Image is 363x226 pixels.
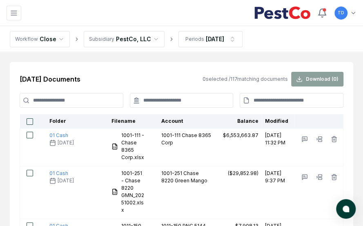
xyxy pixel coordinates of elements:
div: [DATE] [49,177,105,184]
div: 1001-111 Chase 8365 Corp [161,132,212,146]
span: TD [338,10,344,16]
div: [DATE] [206,35,224,43]
a: 01 Cash [49,170,68,176]
td: [DATE] 11:32 PM [261,129,294,166]
button: TD [334,6,348,20]
a: 1001-111 - Chase 8365 Corp.xlsx [111,132,155,161]
div: 0 selected / 117 matching documents [203,75,288,83]
span: 1001-111 - Chase 8365 Corp.xlsx [121,132,145,161]
th: Balance [215,114,261,129]
div: $6,553,663.87 [223,132,258,139]
h2: [DATE] Documents [20,74,80,84]
td: [DATE] 9:37 PM [261,166,294,219]
div: [DATE] [49,139,105,146]
th: Filename [108,114,158,129]
div: Workflow [15,35,38,43]
a: 01 Cash [49,132,68,138]
th: Account [158,114,215,129]
div: 1001-251 Chase 8220 Green Mango [161,170,212,184]
img: PestCo logo [254,7,311,20]
span: 1001-251 - Chase 8220 GMN_20251002.xlsx [121,170,145,214]
a: 1001-251 - Chase 8220 GMN_20251002.xlsx [111,170,155,214]
th: Modified [261,114,294,129]
button: Periods[DATE] [178,31,243,47]
div: ($29,852.98) [227,170,258,177]
button: atlas-launcher [336,199,356,219]
nav: breadcrumb [10,31,243,47]
th: Folder [46,114,108,129]
div: Subsidiary [89,35,114,43]
div: Periods [185,35,204,43]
